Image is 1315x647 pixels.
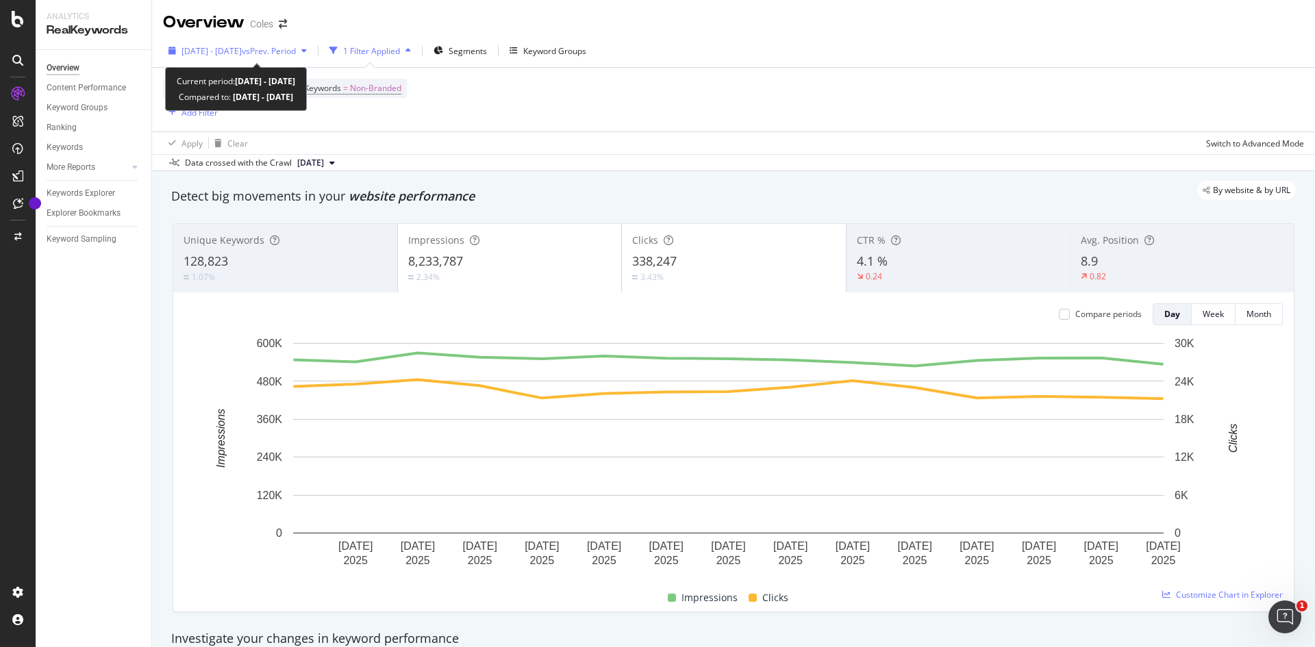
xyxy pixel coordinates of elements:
[903,555,927,566] text: 2025
[1197,181,1296,200] div: legacy label
[1236,303,1283,325] button: Month
[592,555,616,566] text: 2025
[242,45,296,57] span: vs Prev. Period
[525,540,559,552] text: [DATE]
[1268,600,1301,633] iframe: Intercom live chat
[338,540,373,552] text: [DATE]
[47,186,142,201] a: Keywords Explorer
[1201,132,1304,154] button: Switch to Advanced Mode
[1146,540,1180,552] text: [DATE]
[866,270,882,282] div: 0.24
[632,233,658,246] span: Clicks
[405,555,430,566] text: 2025
[250,17,273,31] div: Coles
[1175,527,1181,539] text: 0
[184,253,228,269] span: 128,823
[292,155,340,171] button: [DATE]
[350,79,401,98] span: Non-Branded
[857,253,888,269] span: 4.1 %
[1175,338,1194,349] text: 30K
[163,11,245,34] div: Overview
[1075,308,1142,320] div: Compare periods
[179,89,293,105] div: Compared to:
[857,233,886,246] span: CTR %
[654,555,679,566] text: 2025
[1164,308,1180,320] div: Day
[47,101,108,115] div: Keyword Groups
[185,157,292,169] div: Data crossed with the Crawl
[1175,451,1194,463] text: 12K
[408,253,463,269] span: 8,233,787
[1090,270,1106,282] div: 0.82
[47,23,140,38] div: RealKeywords
[29,197,41,210] div: Tooltip anchor
[1176,589,1283,600] span: Customize Chart in Explorer
[47,81,142,95] a: Content Performance
[227,138,248,149] div: Clear
[965,555,990,566] text: 2025
[47,11,140,23] div: Analytics
[462,540,497,552] text: [DATE]
[47,120,142,135] a: Ranking
[235,75,295,87] b: [DATE] - [DATE]
[279,19,287,29] div: arrow-right-arrow-left
[773,540,807,552] text: [DATE]
[184,275,189,279] img: Equal
[276,527,282,539] text: 0
[47,61,79,75] div: Overview
[257,414,283,425] text: 360K
[181,107,218,118] div: Add Filter
[47,232,142,246] a: Keyword Sampling
[181,138,203,149] div: Apply
[47,186,115,201] div: Keywords Explorer
[408,275,414,279] img: Equal
[523,45,586,57] div: Keyword Groups
[1151,555,1176,566] text: 2025
[209,132,248,154] button: Clear
[530,555,555,566] text: 2025
[184,336,1273,574] svg: A chart.
[257,338,283,349] text: 600K
[304,82,341,94] span: Keywords
[632,253,677,269] span: 338,247
[1192,303,1236,325] button: Week
[1175,375,1194,387] text: 24K
[632,275,638,279] img: Equal
[163,40,312,62] button: [DATE] - [DATE]vsPrev. Period
[47,81,126,95] div: Content Performance
[1081,233,1139,246] span: Avg. Position
[257,490,283,501] text: 120K
[47,140,83,155] div: Keywords
[1213,186,1290,194] span: By website & by URL
[1162,589,1283,600] a: Customize Chart in Explorer
[1081,253,1098,269] span: 8.9
[428,40,492,62] button: Segments
[649,540,684,552] text: [DATE]
[231,91,293,103] b: [DATE] - [DATE]
[401,540,435,552] text: [DATE]
[416,271,440,283] div: 2.34%
[47,160,95,175] div: More Reports
[257,451,283,463] text: 240K
[449,45,487,57] span: Segments
[640,271,664,283] div: 3.43%
[1153,303,1192,325] button: Day
[778,555,803,566] text: 2025
[177,73,295,89] div: Current period:
[1297,600,1307,611] span: 1
[343,82,348,94] span: =
[504,40,592,62] button: Keyword Groups
[324,40,416,62] button: 1 Filter Applied
[257,375,283,387] text: 480K
[343,555,368,566] text: 2025
[960,540,994,552] text: [DATE]
[47,206,142,220] a: Explorer Bookmarks
[184,233,264,246] span: Unique Keywords
[681,589,738,606] span: Impressions
[1203,308,1224,320] div: Week
[1175,490,1188,501] text: 6K
[47,140,142,155] a: Keywords
[840,555,865,566] text: 2025
[1089,555,1114,566] text: 2025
